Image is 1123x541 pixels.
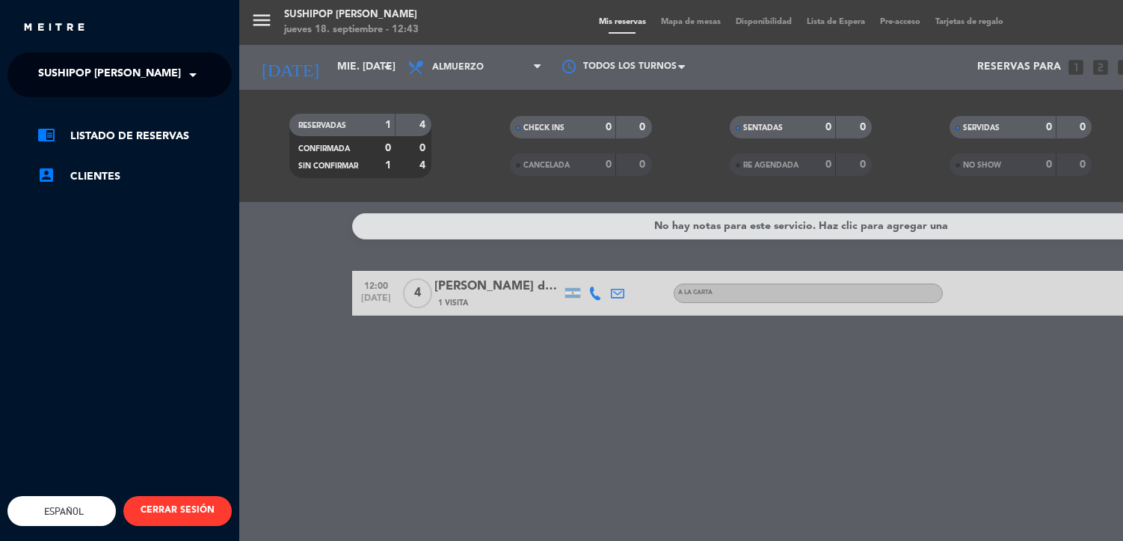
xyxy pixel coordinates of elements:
i: chrome_reader_mode [37,126,55,144]
i: account_box [37,166,55,184]
a: chrome_reader_modeListado de Reservas [37,127,232,145]
span: Sushipop [PERSON_NAME] [38,59,181,91]
span: Español [40,506,84,517]
button: CERRAR SESIÓN [123,496,232,526]
img: MEITRE [22,22,86,34]
a: account_boxClientes [37,168,232,186]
